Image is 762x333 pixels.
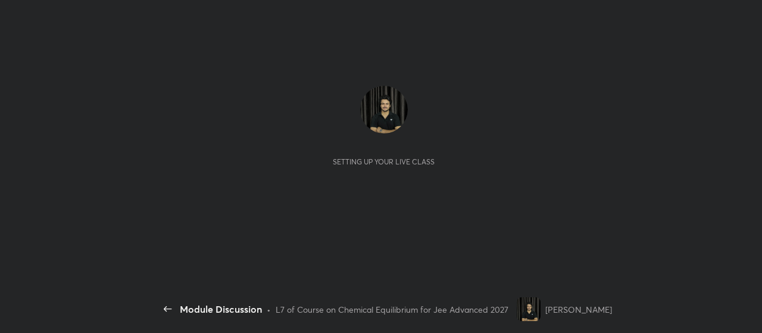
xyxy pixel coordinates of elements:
[517,297,541,321] img: 12c70a12c77b4000a4527c30547478fb.jpg
[545,303,612,316] div: [PERSON_NAME]
[276,303,508,316] div: L7 of Course on Chemical Equilibrium for Jee Advanced 2027
[267,303,271,316] div: •
[360,86,408,133] img: 12c70a12c77b4000a4527c30547478fb.jpg
[180,302,262,316] div: Module Discussion
[333,157,435,166] div: Setting up your live class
